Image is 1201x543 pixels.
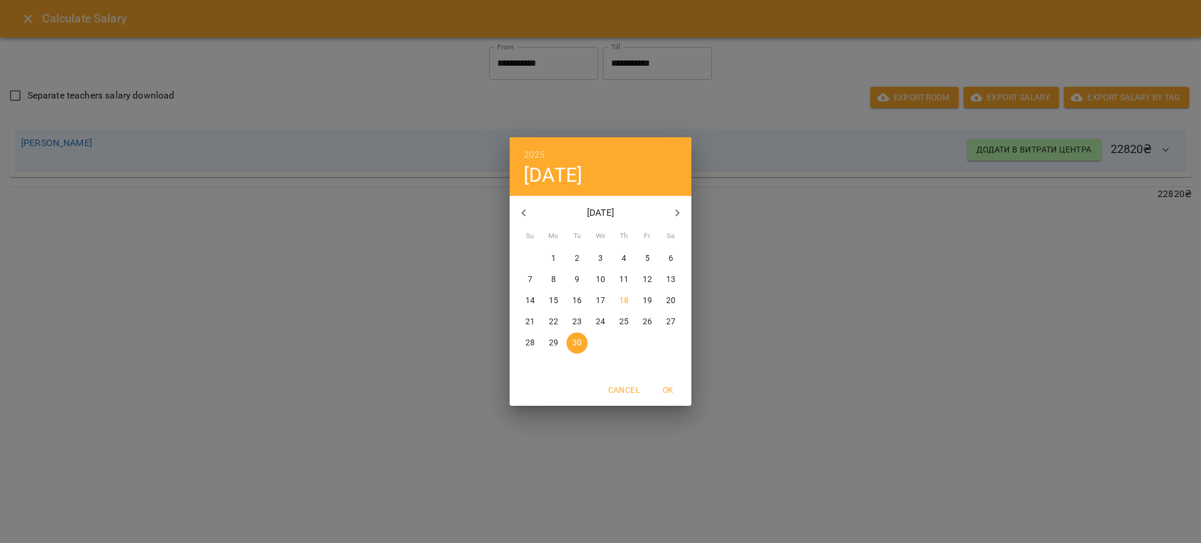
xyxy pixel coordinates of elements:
button: 15 [543,290,564,311]
button: OK [649,379,687,401]
button: 29 [543,332,564,354]
button: 4 [613,248,635,269]
p: 25 [619,316,629,328]
p: 19 [643,295,652,307]
p: 1 [551,253,556,264]
p: 12 [643,274,652,286]
button: 28 [520,332,541,354]
span: Fr [637,230,658,242]
p: 11 [619,274,629,286]
button: 30 [566,332,588,354]
p: 5 [645,253,650,264]
span: Tu [566,230,588,242]
p: 6 [669,253,673,264]
button: 18 [613,290,635,311]
button: 26 [637,311,658,332]
button: 19 [637,290,658,311]
button: 21 [520,311,541,332]
p: 30 [572,337,582,349]
button: 23 [566,311,588,332]
span: Sa [660,230,681,242]
span: OK [654,383,682,397]
button: 7 [520,269,541,290]
p: 21 [525,316,535,328]
span: Mo [543,230,564,242]
button: 2025 [524,147,545,163]
p: [DATE] [538,206,664,220]
p: 13 [666,274,676,286]
button: 10 [590,269,611,290]
span: We [590,230,611,242]
button: 12 [637,269,658,290]
span: Cancel [608,383,640,397]
p: 27 [666,316,676,328]
button: 20 [660,290,681,311]
p: 15 [549,295,558,307]
p: 14 [525,295,535,307]
button: 16 [566,290,588,311]
button: 9 [566,269,588,290]
button: 3 [590,248,611,269]
p: 2 [575,253,579,264]
button: 1 [543,248,564,269]
p: 8 [551,274,556,286]
button: 14 [520,290,541,311]
button: 27 [660,311,681,332]
button: 5 [637,248,658,269]
p: 26 [643,316,652,328]
p: 29 [549,337,558,349]
button: 22 [543,311,564,332]
p: 17 [596,295,605,307]
p: 23 [572,316,582,328]
button: 13 [660,269,681,290]
span: Su [520,230,541,242]
p: 9 [575,274,579,286]
span: Th [613,230,635,242]
p: 3 [598,253,603,264]
button: [DATE] [524,163,582,187]
p: 4 [622,253,626,264]
p: 22 [549,316,558,328]
button: 6 [660,248,681,269]
button: 17 [590,290,611,311]
p: 20 [666,295,676,307]
p: 18 [619,295,629,307]
p: 16 [572,295,582,307]
p: 7 [528,274,532,286]
p: 24 [596,316,605,328]
button: 25 [613,311,635,332]
button: Cancel [603,379,644,401]
button: 2 [566,248,588,269]
button: 11 [613,269,635,290]
p: 10 [596,274,605,286]
button: 24 [590,311,611,332]
button: 8 [543,269,564,290]
p: 28 [525,337,535,349]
